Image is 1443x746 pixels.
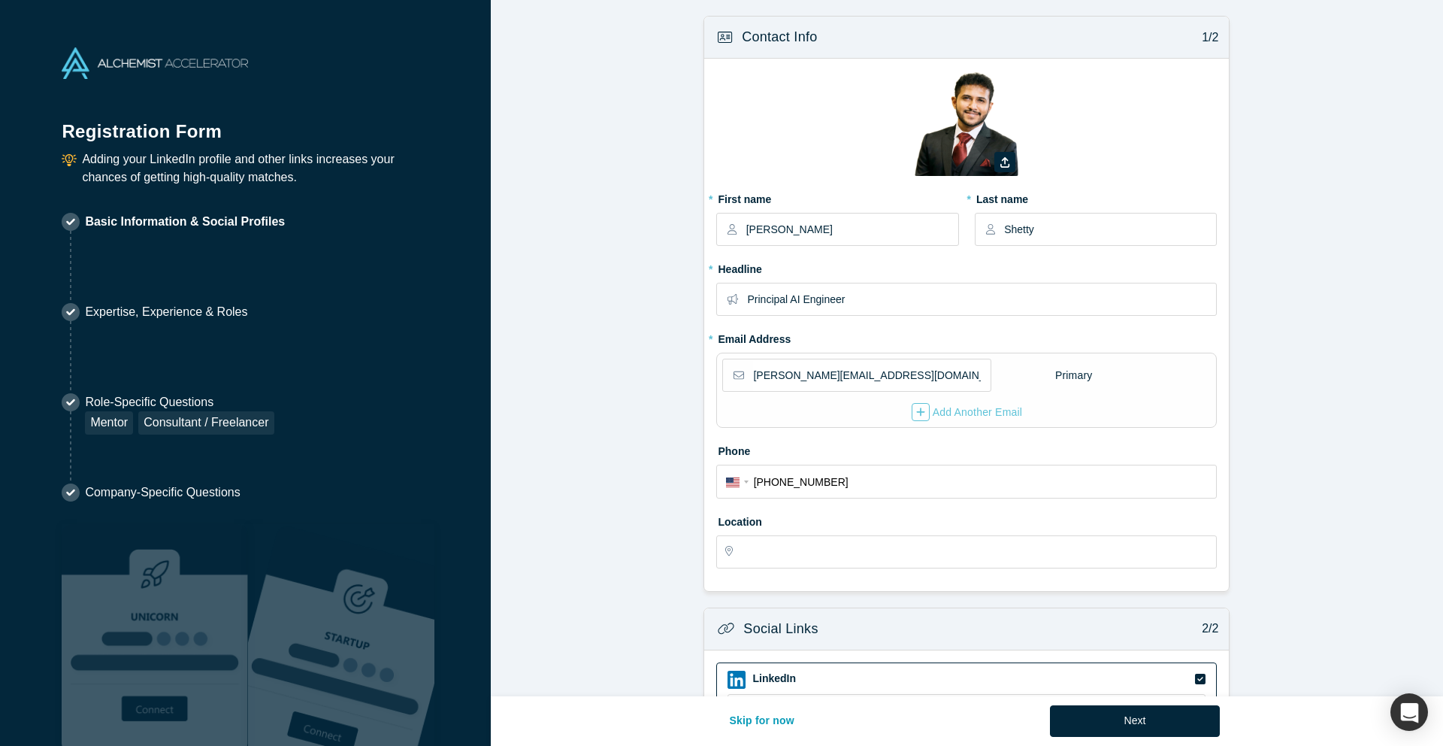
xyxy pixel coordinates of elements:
[743,619,818,639] h3: Social Links
[1050,705,1221,737] button: Next
[912,403,1023,421] div: Add Another Email
[911,402,1024,422] button: Add Another Email
[716,326,791,347] label: Email Address
[138,411,274,435] div: Consultant / Freelancer
[1194,29,1219,47] p: 1/2
[747,284,1215,315] input: Partner, CEO
[716,256,1217,277] label: Headline
[716,663,1217,734] div: LinkedIn iconLinkedIn
[85,303,247,321] p: Expertise, Experience & Roles
[62,102,428,145] h1: Registration Form
[85,393,274,411] p: Role-Specific Questions
[975,186,1217,208] label: Last name
[716,509,1217,530] label: Location
[1194,620,1219,638] p: 2/2
[248,524,434,746] img: Prism AI
[82,150,428,186] p: Adding your LinkedIn profile and other links increases your chances of getting high-quality matches.
[1054,362,1094,389] div: Primary
[914,71,1019,176] img: Profile user default
[62,47,248,79] img: Alchemist Accelerator Logo
[728,671,746,689] img: LinkedIn icon
[85,484,240,502] p: Company-Specific Questions
[716,438,1217,459] label: Phone
[716,186,958,208] label: First name
[85,213,285,231] p: Basic Information & Social Profiles
[713,705,810,737] button: Skip for now
[751,671,796,687] label: LinkedIn
[85,411,133,435] div: Mentor
[742,27,817,47] h3: Contact Info
[62,524,248,746] img: Robust Technologies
